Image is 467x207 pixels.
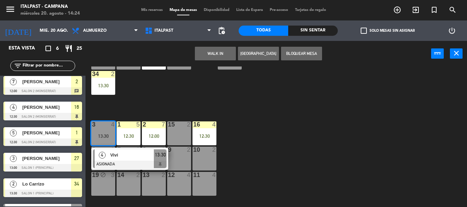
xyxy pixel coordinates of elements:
[91,134,115,138] div: 13:30
[10,155,17,162] span: 3
[187,121,191,128] div: 2
[117,121,118,128] div: 1
[10,104,17,111] span: 4
[162,172,166,178] div: 2
[266,8,292,12] span: Pre-acceso
[10,130,17,136] span: 5
[56,45,59,53] span: 6
[238,47,279,60] button: [GEOGRAPHIC_DATA]
[288,26,338,36] div: Sin sentar
[22,104,71,111] span: [PERSON_NAME]
[21,10,80,17] div: miércoles 20. agosto - 14:24
[5,4,15,17] button: menu
[76,129,78,137] span: 1
[99,152,106,159] span: 4
[361,28,367,34] span: check_box_outline_blank
[5,4,15,14] i: menu
[22,62,75,70] input: Filtrar por nombre...
[166,8,200,12] span: Mapa de mesas
[74,154,79,162] span: 27
[361,28,415,34] label: Solo mesas sin asignar
[449,6,457,14] i: search
[22,78,71,85] span: [PERSON_NAME]
[452,49,461,57] i: close
[187,147,191,153] div: 2
[10,181,17,188] span: 2
[74,103,79,111] span: 16
[450,48,463,59] button: close
[22,129,71,136] span: [PERSON_NAME]
[239,26,288,36] div: Todas
[111,121,115,128] div: 4
[111,172,115,178] div: 3
[142,134,166,138] div: 12:00
[14,62,22,70] i: filter_list
[117,147,118,153] div: 7
[162,147,166,153] div: 2
[77,45,82,53] span: 25
[162,121,166,128] div: 7
[110,151,154,159] span: Vivi
[200,8,233,12] span: Disponibilidad
[233,8,266,12] span: Lista de Espera
[281,47,322,60] button: Bloquear Mesa
[44,44,52,53] i: crop_square
[212,121,216,128] div: 4
[65,44,73,53] i: restaurant
[433,49,442,57] i: power_input
[136,147,141,153] div: 2
[292,8,330,12] span: Tarjetas de regalo
[136,121,141,128] div: 5
[187,172,191,178] div: 4
[138,8,166,12] span: Mis reservas
[74,180,79,188] span: 34
[22,180,71,188] span: Lo Carrizo
[212,172,216,178] div: 4
[111,71,115,77] div: 2
[136,172,141,178] div: 2
[393,6,401,14] i: add_circle_outline
[155,151,166,159] span: 13:30
[58,27,67,35] i: arrow_drop_down
[91,83,115,88] div: 13:30
[10,78,17,85] span: 7
[22,155,71,162] span: [PERSON_NAME]
[3,44,49,53] div: Esta vista
[431,48,444,59] button: power_input
[83,28,107,33] span: Almuerzo
[217,27,226,35] span: pending_actions
[192,134,216,138] div: 12:30
[111,147,115,153] div: 2
[117,134,141,138] div: 12:30
[155,28,173,33] span: Italpast
[195,47,236,60] button: WALK IN
[412,6,420,14] i: exit_to_app
[100,172,106,178] i: block
[448,27,456,35] i: power_settings_new
[117,172,118,178] div: 14
[21,3,80,10] div: Italpast - Campana
[76,77,78,86] span: 2
[212,147,216,153] div: 2
[430,6,438,14] i: turned_in_not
